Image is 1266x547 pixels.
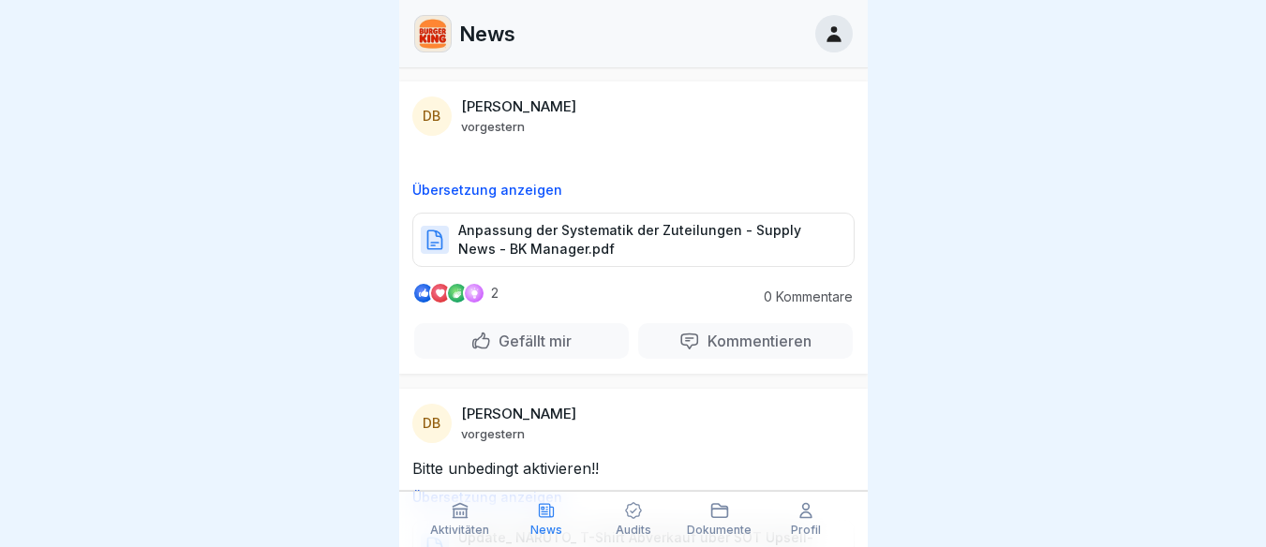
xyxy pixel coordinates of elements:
p: [PERSON_NAME] [461,406,576,422]
p: Bitte unbedingt aktivieren!! [412,458,855,479]
p: Audits [616,524,651,537]
p: Kommentieren [700,332,812,350]
div: DB [412,404,452,443]
p: Anpassung der Systematik der Zuteilungen - Supply News - BK Manager.pdf [458,221,835,259]
img: w2f18lwxr3adf3talrpwf6id.png [415,16,451,52]
p: Gefällt mir [491,332,572,350]
p: 0 Kommentare [750,289,853,304]
p: News [459,22,515,46]
p: [PERSON_NAME] [461,98,576,115]
p: News [530,524,562,537]
div: DB [412,96,452,136]
p: Übersetzung anzeigen [412,183,855,198]
p: Profil [791,524,821,537]
p: Aktivitäten [430,524,489,537]
p: Dokumente [687,524,752,537]
a: Anpassung der Systematik der Zuteilungen - Supply News - BK Manager.pdf [412,239,855,258]
p: vorgestern [461,426,525,441]
p: 2 [491,286,499,301]
p: vorgestern [461,119,525,134]
p: Übersetzung anzeigen [412,490,855,505]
